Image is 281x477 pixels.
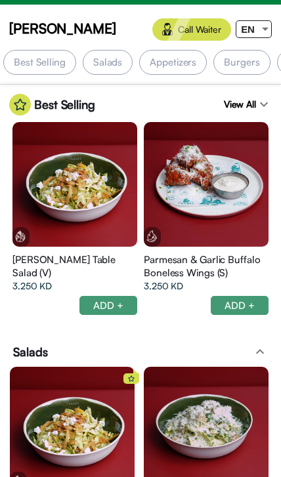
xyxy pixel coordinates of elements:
mat-icon: expand_more [256,96,272,112]
mat-icon: expand_less [252,344,268,360]
span: 3.250 KD [12,280,52,293]
span: Salads [13,344,47,360]
span: [PERSON_NAME] Table Salad (V) [12,253,137,280]
img: Spicy.png [146,230,158,242]
div: View All [224,94,272,115]
div: Appetizers [139,50,207,75]
img: Vegetarian.png [14,230,26,242]
span: Call Waiter [178,23,221,36]
span: Parmesan & Garlic Buffalo Boneless Wings (S) [144,253,269,280]
span: EN [241,24,255,35]
img: star%20icon.svg [128,375,135,382]
div: Best Selling [3,50,76,75]
div: Burgers [213,50,270,75]
div: Salads [83,50,133,75]
div: Best Selling [9,94,95,115]
span: [PERSON_NAME] [9,18,116,38]
img: star%20in%20circle.svg [9,94,31,115]
div: ADD + [79,296,137,315]
span: 3.250 KD [144,280,183,293]
div: ADD + [211,296,269,315]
